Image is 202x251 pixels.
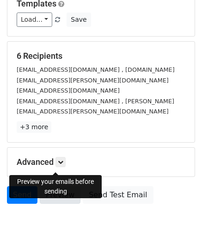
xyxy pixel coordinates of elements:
[83,186,153,204] a: Send Test Email
[17,51,185,61] h5: 6 Recipients
[67,13,91,27] button: Save
[9,175,102,198] div: Preview your emails before sending
[7,186,37,204] a: Send
[17,13,52,27] a: Load...
[17,157,185,167] h5: Advanced
[17,98,174,115] small: [EMAIL_ADDRESS][DOMAIN_NAME] , [PERSON_NAME][EMAIL_ADDRESS][PERSON_NAME][DOMAIN_NAME]
[17,121,51,133] a: +3 more
[156,207,202,251] iframe: Chat Widget
[17,66,175,84] small: [EMAIL_ADDRESS][DOMAIN_NAME] , [DOMAIN_NAME][EMAIL_ADDRESS][PERSON_NAME][DOMAIN_NAME]
[17,87,120,94] small: [EMAIL_ADDRESS][DOMAIN_NAME]
[156,207,202,251] div: Widget de chat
